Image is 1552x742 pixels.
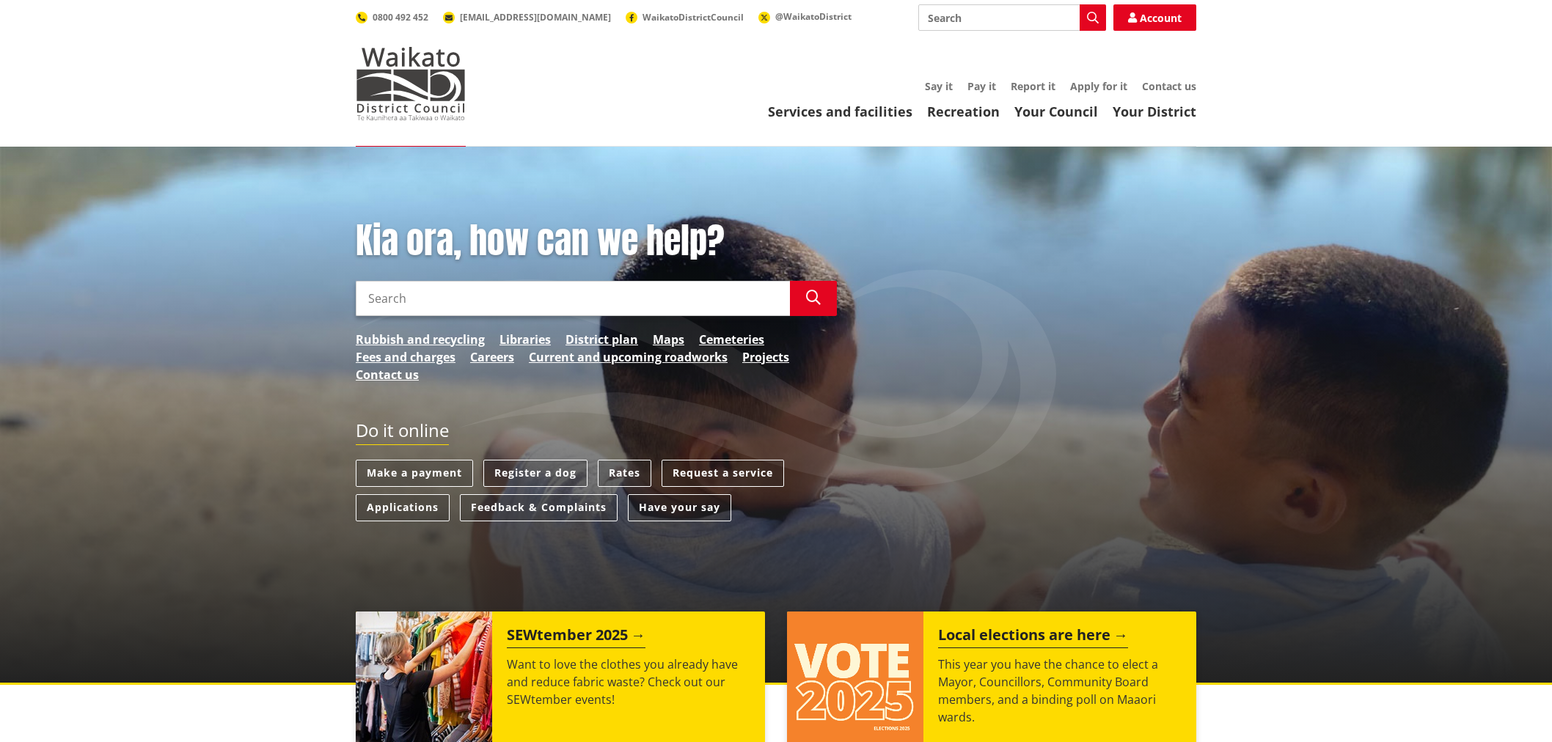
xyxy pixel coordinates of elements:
[356,420,449,446] h2: Do it online
[499,331,551,348] a: Libraries
[626,11,744,23] a: WaikatoDistrictCouncil
[938,655,1182,726] p: This year you have the chance to elect a Mayor, Councillors, Community Board members, and a bindi...
[470,348,514,366] a: Careers
[507,655,750,708] p: Want to love the clothes you already have and reduce fabric waste? Check out our SEWtember events!
[927,103,1000,120] a: Recreation
[662,460,784,487] a: Request a service
[758,10,852,23] a: @WaikatoDistrict
[460,494,618,521] a: Feedback & Complaints
[1070,79,1127,93] a: Apply for it
[356,366,419,383] a: Contact us
[565,331,638,348] a: District plan
[1011,79,1055,93] a: Report it
[483,460,588,487] a: Register a dog
[768,103,912,120] a: Services and facilities
[507,626,645,648] h2: SEWtember 2025
[356,494,450,521] a: Applications
[1113,4,1196,31] a: Account
[653,331,684,348] a: Maps
[742,348,789,366] a: Projects
[918,4,1106,31] input: Search input
[356,47,466,120] img: Waikato District Council - Te Kaunihera aa Takiwaa o Waikato
[356,460,473,487] a: Make a payment
[643,11,744,23] span: WaikatoDistrictCouncil
[1142,79,1196,93] a: Contact us
[356,220,837,262] h1: Kia ora, how can we help?
[1113,103,1196,120] a: Your District
[356,11,428,23] a: 0800 492 452
[925,79,953,93] a: Say it
[1014,103,1098,120] a: Your Council
[967,79,996,93] a: Pay it
[373,11,428,23] span: 0800 492 452
[598,460,651,487] a: Rates
[443,11,611,23] a: [EMAIL_ADDRESS][DOMAIN_NAME]
[356,281,790,316] input: Search input
[356,348,455,366] a: Fees and charges
[775,10,852,23] span: @WaikatoDistrict
[356,331,485,348] a: Rubbish and recycling
[529,348,728,366] a: Current and upcoming roadworks
[938,626,1128,648] h2: Local elections are here
[699,331,764,348] a: Cemeteries
[460,11,611,23] span: [EMAIL_ADDRESS][DOMAIN_NAME]
[628,494,731,521] a: Have your say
